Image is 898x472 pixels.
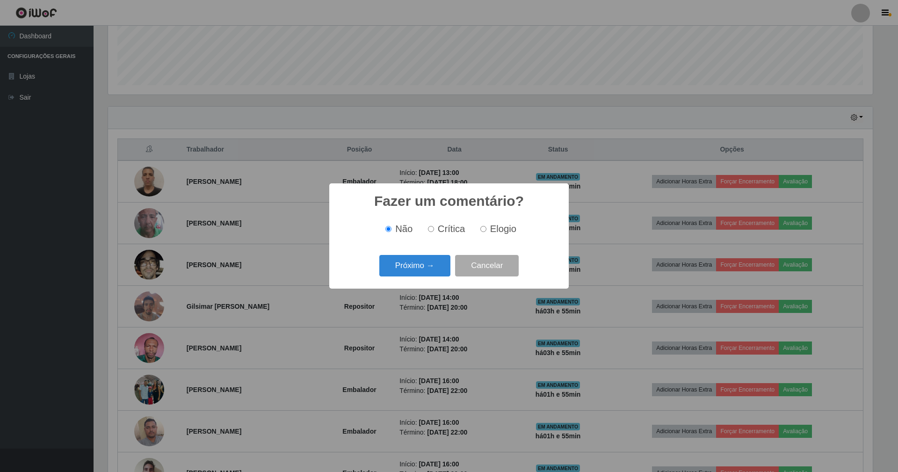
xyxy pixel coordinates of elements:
[455,255,519,277] button: Cancelar
[385,226,391,232] input: Não
[374,193,524,210] h2: Fazer um comentário?
[379,255,450,277] button: Próximo →
[395,224,413,234] span: Não
[480,226,486,232] input: Elogio
[428,226,434,232] input: Crítica
[438,224,465,234] span: Crítica
[490,224,516,234] span: Elogio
